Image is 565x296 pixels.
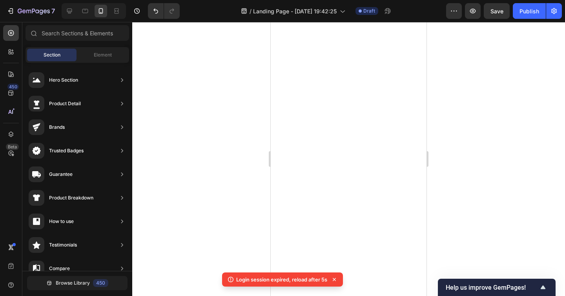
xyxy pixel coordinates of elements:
div: Product Breakdown [49,194,93,202]
button: Browse Library450 [27,276,128,290]
span: Element [94,51,112,58]
input: Search Sections & Elements [26,25,129,41]
span: Draft [363,7,375,15]
button: Publish [513,3,546,19]
div: Beta [6,144,19,150]
div: 450 [7,84,19,90]
span: Save [490,8,503,15]
span: / [250,7,252,15]
span: Section [44,51,60,58]
div: Hero Section [49,76,78,84]
div: Brands [49,123,65,131]
div: Undo/Redo [148,3,180,19]
button: Show survey - Help us improve GemPages! [446,283,548,292]
div: 450 [93,279,108,287]
button: Save [484,3,510,19]
span: Landing Page - [DATE] 19:42:25 [253,7,337,15]
div: Product Detail [49,100,81,108]
span: Browse Library [56,280,90,287]
div: Testimonials [49,241,77,249]
div: Trusted Badges [49,147,84,155]
div: Publish [519,7,539,15]
div: Guarantee [49,170,73,178]
span: Help us improve GemPages! [446,284,538,291]
iframe: Design area [271,22,426,296]
div: How to use [49,217,74,225]
p: 7 [51,6,55,16]
p: Login session expired, reload after 5s [236,276,327,283]
div: Compare [49,265,70,272]
button: 7 [3,3,58,19]
iframe: Intercom live chat [538,258,557,276]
